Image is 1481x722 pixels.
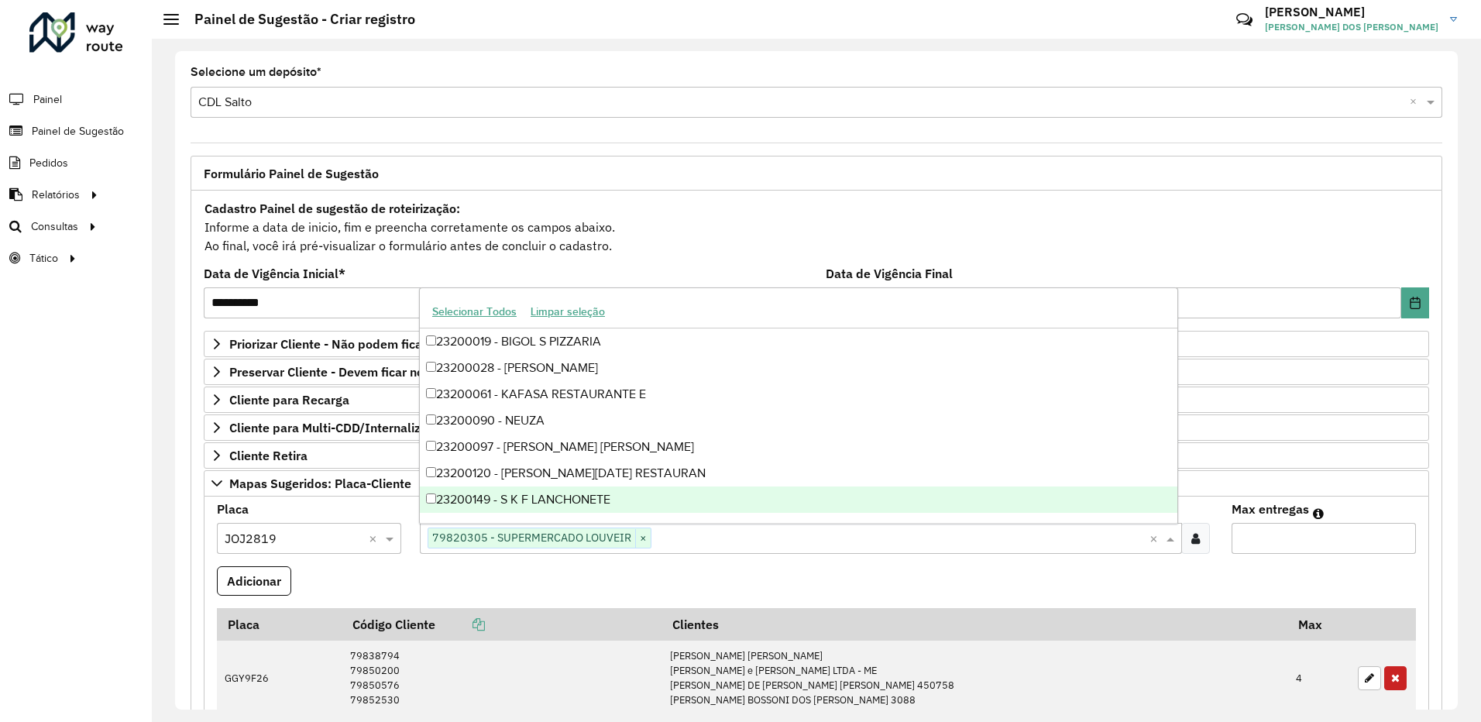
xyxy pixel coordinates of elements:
[420,407,1177,434] div: 23200090 - NEUZA
[826,264,953,283] label: Data de Vigência Final
[1401,287,1429,318] button: Choose Date
[420,460,1177,486] div: 23200120 - [PERSON_NAME][DATE] RESTAURAN
[420,513,1177,539] div: 23200185 - [PERSON_NAME]
[662,641,1288,716] td: [PERSON_NAME] [PERSON_NAME] [PERSON_NAME] e [PERSON_NAME] LTDA - ME [PERSON_NAME] DE [PERSON_NAME...
[204,167,379,180] span: Formulário Painel de Sugestão
[1288,641,1350,716] td: 4
[204,359,1429,385] a: Preservar Cliente - Devem ficar no buffer, não roteirizar
[420,486,1177,513] div: 23200149 - S K F LANCHONETE
[204,264,345,283] label: Data de Vigência Inicial
[29,155,68,171] span: Pedidos
[217,500,249,518] label: Placa
[179,11,415,28] h2: Painel de Sugestão - Criar registro
[229,421,448,434] span: Cliente para Multi-CDD/Internalização
[428,528,635,547] span: 79820305 - SUPERMERCADO LOUVEIR
[420,434,1177,460] div: 23200097 - [PERSON_NAME] [PERSON_NAME]
[217,641,342,716] td: GGY9F26
[369,529,382,548] span: Clear all
[217,608,342,641] th: Placa
[217,566,291,596] button: Adicionar
[204,331,1429,357] a: Priorizar Cliente - Não podem ficar no buffer
[342,641,661,716] td: 79838794 79850200 79850576 79852530
[204,414,1429,441] a: Cliente para Multi-CDD/Internalização
[524,300,612,324] button: Limpar seleção
[29,250,58,266] span: Tático
[191,63,321,81] label: Selecione um depósito
[1288,608,1350,641] th: Max
[33,91,62,108] span: Painel
[1228,3,1261,36] a: Contato Rápido
[204,387,1429,413] a: Cliente para Recarga
[1313,507,1324,520] em: Máximo de clientes que serão colocados na mesma rota com os clientes informados
[229,449,308,462] span: Cliente Retira
[420,328,1177,355] div: 23200019 - BIGOL S PIZZARIA
[420,355,1177,381] div: 23200028 - [PERSON_NAME]
[204,198,1429,256] div: Informe a data de inicio, fim e preencha corretamente os campos abaixo. Ao final, você irá pré-vi...
[229,394,349,406] span: Cliente para Recarga
[32,123,124,139] span: Painel de Sugestão
[32,187,80,203] span: Relatórios
[420,381,1177,407] div: 23200061 - KAFASA RESTAURANTE E
[1265,5,1438,19] h3: [PERSON_NAME]
[204,470,1429,497] a: Mapas Sugeridos: Placa-Cliente
[204,201,460,216] strong: Cadastro Painel de sugestão de roteirização:
[204,442,1429,469] a: Cliente Retira
[229,338,483,350] span: Priorizar Cliente - Não podem ficar no buffer
[662,608,1288,641] th: Clientes
[435,617,485,632] a: Copiar
[635,529,651,548] span: ×
[1232,500,1309,518] label: Max entregas
[1410,93,1423,112] span: Clear all
[229,366,545,378] span: Preservar Cliente - Devem ficar no buffer, não roteirizar
[31,218,78,235] span: Consultas
[425,300,524,324] button: Selecionar Todos
[342,608,661,641] th: Código Cliente
[229,477,411,490] span: Mapas Sugeridos: Placa-Cliente
[1265,20,1438,34] span: [PERSON_NAME] DOS [PERSON_NAME]
[1149,529,1163,548] span: Clear all
[419,287,1178,524] ng-dropdown-panel: Options list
